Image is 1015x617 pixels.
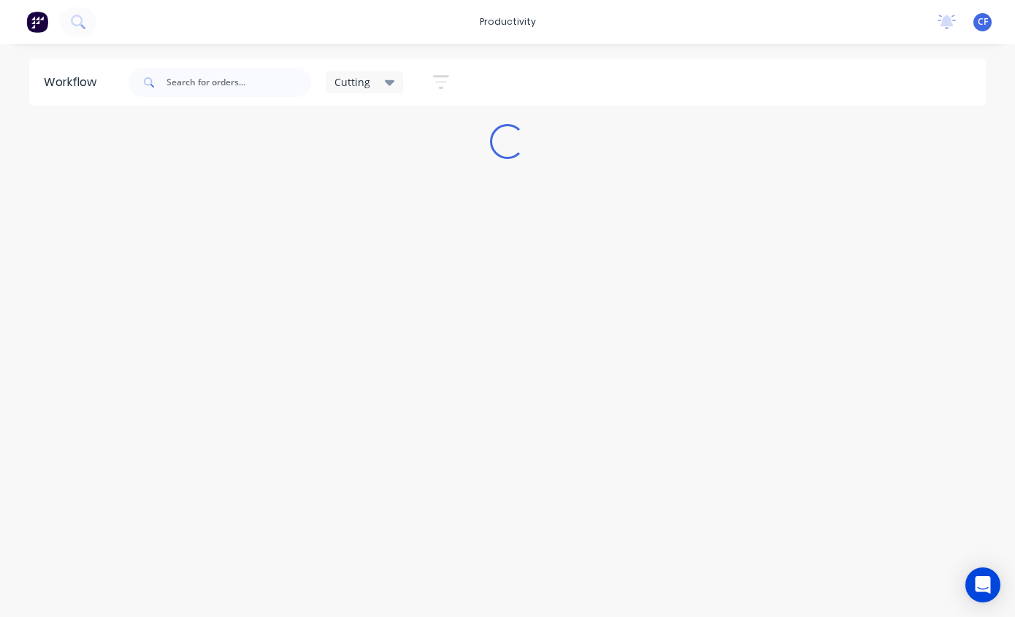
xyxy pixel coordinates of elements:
[166,68,311,97] input: Search for orders...
[44,74,104,91] div: Workflow
[26,11,48,33] img: Factory
[978,15,988,28] span: CF
[965,567,1000,602] div: Open Intercom Messenger
[472,11,543,33] div: productivity
[334,74,370,90] span: Cutting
